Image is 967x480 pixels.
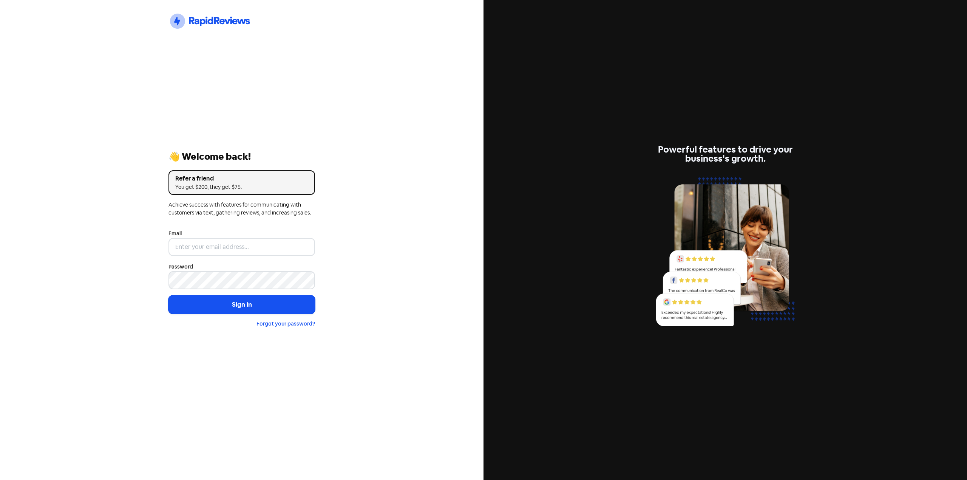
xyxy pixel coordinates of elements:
[168,201,315,217] div: Achieve success with features for communicating with customers via text, gathering reviews, and i...
[168,152,315,161] div: 👋 Welcome back!
[256,320,315,327] a: Forgot your password?
[175,174,308,183] div: Refer a friend
[168,238,315,256] input: Enter your email address...
[652,172,799,335] img: reviews
[168,263,193,271] label: Password
[652,145,799,163] div: Powerful features to drive your business's growth.
[168,230,182,238] label: Email
[168,295,315,314] button: Sign in
[175,183,308,191] div: You get $200, they get $75.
